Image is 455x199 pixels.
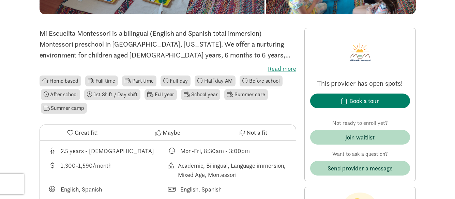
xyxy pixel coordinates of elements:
div: Book a tour [349,96,379,105]
div: Languages taught [48,185,168,194]
li: Full time [85,76,118,86]
div: Average tuition for this program [48,161,168,179]
div: Academic, Bilingual, Language immersion, Mixed Age, Montessori [178,161,288,179]
li: Before school [240,76,283,86]
label: Read more [40,65,296,73]
div: English, Spanish [61,185,102,194]
div: English, Spanish [180,185,222,194]
div: 1,300-1,590/month [61,161,111,179]
span: Maybe [163,128,180,137]
div: Join waitlist [345,133,375,142]
button: Not a fit [210,125,295,140]
p: This provider has open spots! [310,79,410,88]
button: Book a tour [310,94,410,108]
p: Want to ask a question? [310,150,410,158]
li: Part time [122,76,156,86]
button: Maybe [125,125,210,140]
button: Great fit! [40,125,125,140]
li: Half day AM [195,76,236,86]
p: Not ready to enroll yet? [310,119,410,127]
li: Full year [145,89,177,100]
li: 1st Shift / Day shift [84,89,140,100]
div: Mon-Fri, 8:30am - 3:00pm [180,146,250,155]
button: Join waitlist [310,130,410,145]
p: Mi Escuelita Montessori is a bilingual (English and Spanish total immersion) Montessori preschool... [40,28,296,61]
div: Class schedule [168,146,288,155]
li: Summer camp [41,103,87,114]
div: Languages spoken [168,185,288,194]
span: Great fit! [75,128,98,137]
div: Age range for children that this provider cares for [48,146,168,155]
div: 2.5 years - [DEMOGRAPHIC_DATA] [61,146,154,155]
img: Provider logo [342,34,378,70]
li: School year [181,89,220,100]
span: Not a fit [246,128,267,137]
li: Full day [161,76,191,86]
li: Summer care [224,89,268,100]
div: This provider's education philosophy [168,161,288,179]
li: Home based [40,76,81,86]
span: Send provider a message [328,164,393,173]
button: Send provider a message [310,161,410,176]
li: After school [41,89,80,100]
